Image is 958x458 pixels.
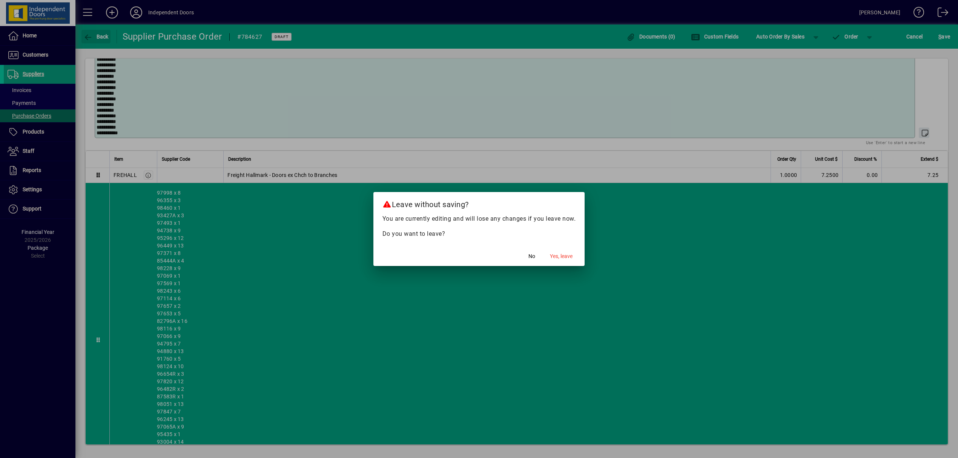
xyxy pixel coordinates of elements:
[520,249,544,263] button: No
[550,252,573,260] span: Yes, leave
[528,252,535,260] span: No
[373,192,585,214] h2: Leave without saving?
[547,249,576,263] button: Yes, leave
[382,214,576,223] p: You are currently editing and will lose any changes if you leave now.
[382,229,576,238] p: Do you want to leave?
